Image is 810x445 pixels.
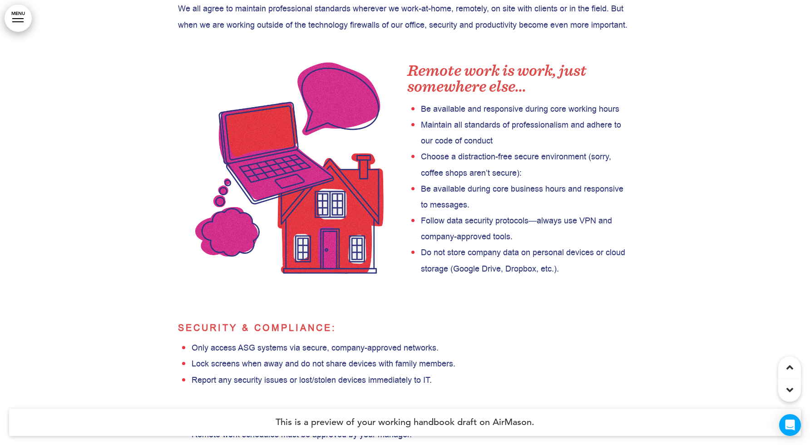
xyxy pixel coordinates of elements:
[5,5,32,32] a: MENU
[779,414,801,436] div: Open Intercom Messenger
[178,322,336,334] span: Security & Compliance:
[192,342,439,353] span: Only access ASG systems via secure, company-approved networks.
[178,3,627,30] span: We all agree to maintain professional standards wherever we work-at-home, remotely, on site with ...
[192,375,432,386] span: Report any security issues or lost/stolen devices immediately to IT.
[9,409,801,436] h4: This is a preview of your working handbook draft on AirMason.
[421,183,623,210] span: Be available during core business hours and responsive to messages.
[421,247,625,274] span: Do not store company data on personal devices or cloud storage (Google Drive, Dropbox, etc.).
[407,60,587,95] span: Remote work is work, just somewhere else...
[192,358,455,369] span: Lock screens when away and do not share devices with family members.
[192,429,412,440] span: Remote work schedules must be approved by your manager.
[195,62,388,274] img: 1751466447800-ASG_Handbook_2025-WFH.png
[421,215,612,242] span: Follow data security protocols—always use VPN and company-approved tools.
[421,104,619,114] span: Be available and responsive during core working hours
[421,119,621,146] span: Maintain all standards of professionalism and adhere to our code of conduct
[421,151,611,178] span: Choose a distraction-free secure environment (sorry, coffee shops aren’t secure):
